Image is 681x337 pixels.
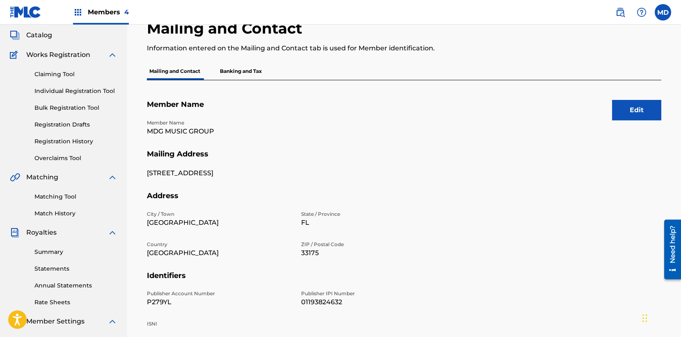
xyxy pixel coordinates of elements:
p: [GEOGRAPHIC_DATA] [147,218,291,228]
img: Works Registration [10,50,21,60]
a: Registration Drafts [34,120,117,129]
img: Top Rightsholders [73,7,83,17]
a: Annual Statements [34,281,117,290]
button: Edit [612,100,661,120]
p: Publisher IPI Number [301,290,446,297]
h5: Member Name [147,100,661,119]
a: Match History [34,209,117,218]
img: MLC Logo [10,6,41,18]
a: Registration History [34,137,117,146]
a: Rate Sheets [34,298,117,307]
a: Bulk Registration Tool [34,104,117,112]
p: P279YL [147,297,291,307]
a: Individual Registration Tool [34,87,117,95]
h5: Identifiers [147,271,661,290]
a: CatalogCatalog [10,30,52,40]
p: FL [301,218,446,228]
img: Catalog [10,30,20,40]
img: search [615,7,625,17]
p: Information entered on the Mailing and Contact tab is used for Member identification. [147,43,543,53]
img: expand [107,50,117,60]
a: Matching Tool [34,192,117,201]
img: expand [107,317,117,326]
p: ZIP / Postal Code [301,241,446,248]
span: Royalties [26,228,57,237]
p: Mailing and Contact [147,63,203,80]
iframe: Chat Widget [640,298,681,337]
p: State / Province [301,210,446,218]
img: Royalties [10,228,20,237]
a: Claiming Tool [34,70,117,79]
span: Member Settings [26,317,85,326]
span: 4 [124,8,129,16]
p: [STREET_ADDRESS] [147,168,291,178]
img: help [637,7,647,17]
p: [GEOGRAPHIC_DATA] [147,248,291,258]
p: City / Town [147,210,291,218]
a: Statements [34,265,117,273]
p: Publisher Account Number [147,290,291,297]
p: Member Name [147,119,291,127]
span: Members [88,7,129,17]
p: ISNI [147,320,291,328]
span: Works Registration [26,50,90,60]
img: Matching [10,172,20,182]
p: 01193824632 [301,297,446,307]
h2: Mailing and Contact [147,19,306,38]
div: Help [633,4,650,20]
h5: Mailing Address [147,149,661,169]
a: Overclaims Tool [34,154,117,163]
div: Drag [642,306,647,330]
div: User Menu [655,4,671,20]
p: Banking and Tax [217,63,264,80]
h5: Address [147,191,661,210]
span: Matching [26,172,58,182]
p: Country [147,241,291,248]
img: expand [107,228,117,237]
p: 33175 [301,248,446,258]
img: expand [107,172,117,182]
a: Public Search [612,4,628,20]
p: MDG MUSIC GROUP [147,127,291,136]
a: Summary [34,248,117,256]
span: Catalog [26,30,52,40]
iframe: Resource Center [658,217,681,283]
